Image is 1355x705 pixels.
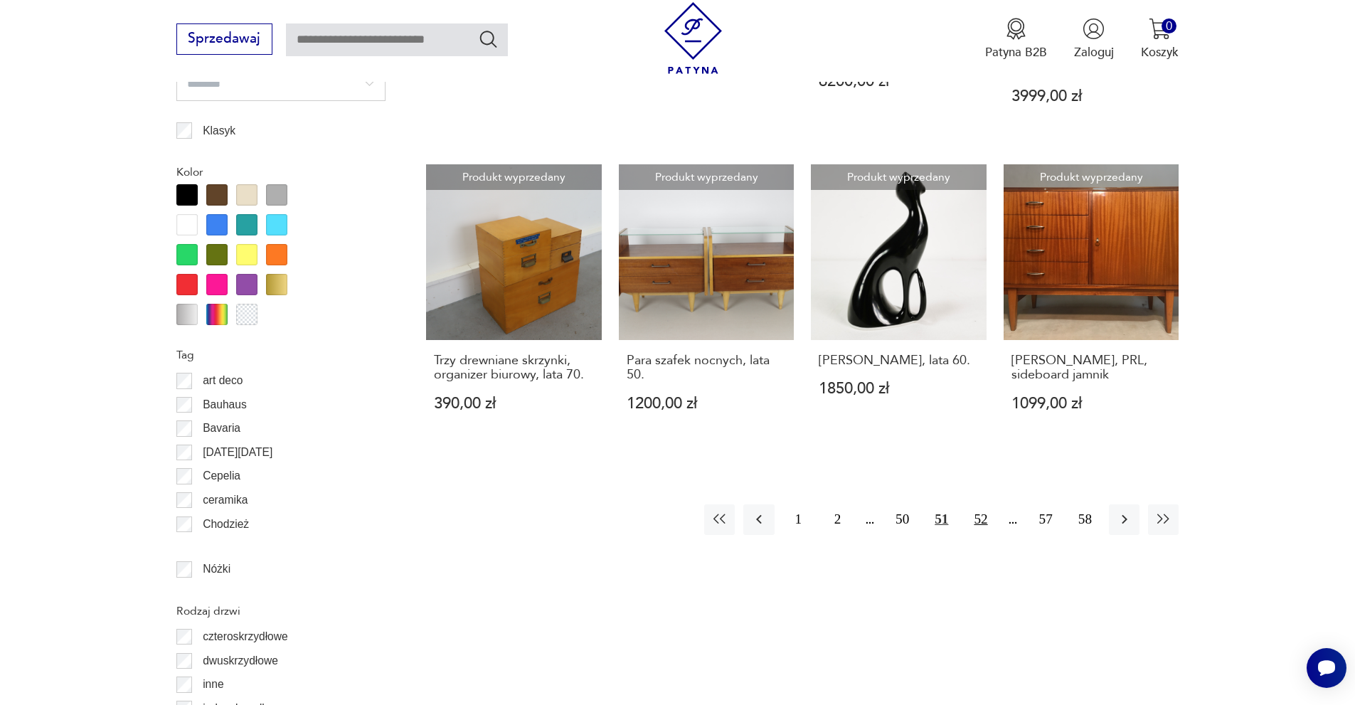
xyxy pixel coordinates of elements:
[627,396,787,411] p: 1200,00 zł
[1005,18,1027,40] img: Ikona medalu
[203,560,230,578] p: Nóżki
[176,163,386,181] p: Kolor
[434,354,594,383] h3: Trzy drewniane skrzynki, organizer biurowy, lata 70.
[965,504,996,535] button: 52
[176,602,386,620] p: Rodzaj drzwi
[176,23,272,55] button: Sprzedawaj
[657,2,729,74] img: Patyna - sklep z meblami i dekoracjami vintage
[1074,44,1114,60] p: Zaloguj
[822,504,853,535] button: 2
[819,74,979,89] p: 6200,00 zł
[478,28,499,49] button: Szukaj
[1074,18,1114,60] button: Zaloguj
[1070,504,1100,535] button: 58
[203,539,245,557] p: Ćmielów
[176,346,386,364] p: Tag
[203,122,235,140] p: Klasyk
[203,443,272,462] p: [DATE][DATE]
[203,467,240,485] p: Cepelia
[1011,396,1171,411] p: 1099,00 zł
[203,396,247,414] p: Bauhaus
[985,18,1047,60] button: Patyna B2B
[1141,18,1179,60] button: 0Koszyk
[203,675,223,694] p: inne
[1083,18,1105,40] img: Ikonka użytkownika
[627,354,787,383] h3: Para szafek nocnych, lata 50.
[203,515,249,534] p: Chodzież
[1031,504,1061,535] button: 57
[783,504,814,535] button: 1
[434,396,594,411] p: 390,00 zł
[426,164,602,445] a: Produkt wyprzedanyTrzy drewniane skrzynki, organizer biurowy, lata 70.Trzy drewniane skrzynki, or...
[1004,164,1179,445] a: Produkt wyprzedanykomoda Violetta, PRL, sideboard jamnik[PERSON_NAME], PRL, sideboard jamnik1099,...
[811,164,987,445] a: Produkt wyprzedanyKomoda, Dania, lata 60.[PERSON_NAME], lata 60.1850,00 zł
[1307,648,1346,688] iframe: Smartsupp widget button
[619,164,795,445] a: Produkt wyprzedanyPara szafek nocnych, lata 50.Para szafek nocnych, lata 50.1200,00 zł
[1011,354,1171,383] h3: [PERSON_NAME], PRL, sideboard jamnik
[985,18,1047,60] a: Ikona medaluPatyna B2B
[819,381,979,396] p: 1850,00 zł
[203,419,240,438] p: Bavaria
[203,627,288,646] p: czteroskrzydłowe
[1011,89,1171,104] p: 3999,00 zł
[819,354,979,368] h3: [PERSON_NAME], lata 60.
[887,504,918,535] button: 50
[926,504,957,535] button: 51
[203,491,248,509] p: ceramika
[985,44,1047,60] p: Patyna B2B
[203,652,278,670] p: dwuskrzydłowe
[1162,18,1176,33] div: 0
[1141,44,1179,60] p: Koszyk
[176,34,272,46] a: Sprzedawaj
[203,371,243,390] p: art deco
[1149,18,1171,40] img: Ikona koszyka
